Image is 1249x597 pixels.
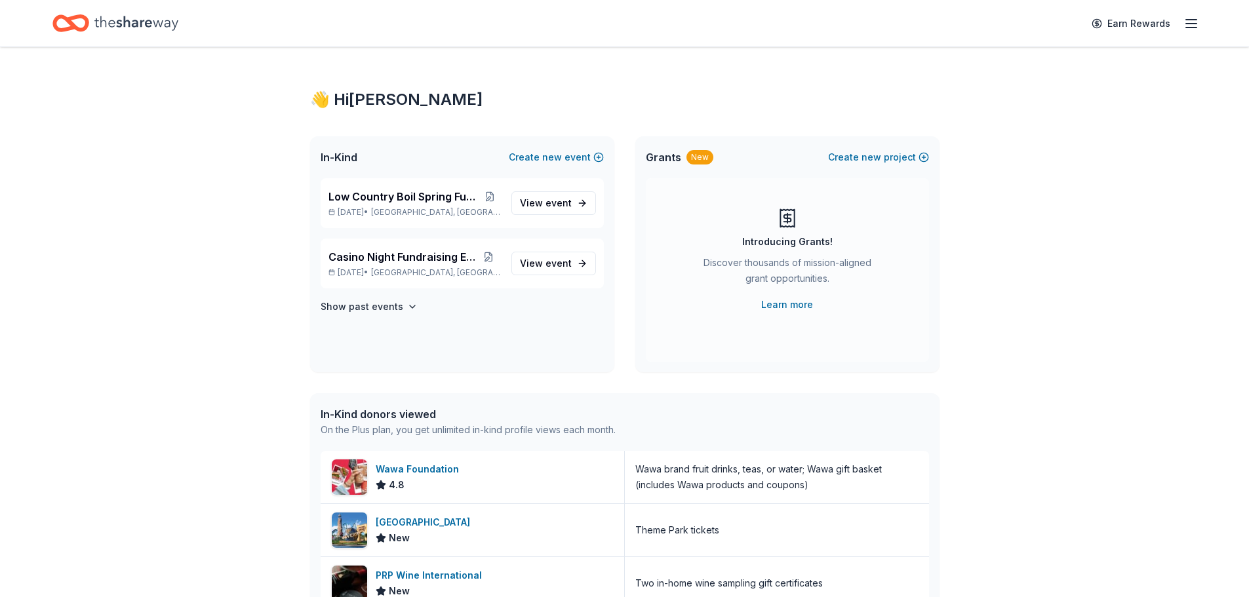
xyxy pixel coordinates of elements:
div: In-Kind donors viewed [321,406,616,422]
span: 4.8 [389,477,405,493]
a: Earn Rewards [1084,12,1178,35]
span: event [545,197,572,208]
button: Createnewproject [828,149,929,165]
a: Learn more [761,297,813,313]
span: new [542,149,562,165]
p: [DATE] • [328,207,501,218]
span: [GEOGRAPHIC_DATA], [GEOGRAPHIC_DATA] [371,207,500,218]
span: new [862,149,881,165]
span: New [389,530,410,546]
div: PRP Wine International [376,568,487,583]
span: View [520,195,572,211]
div: On the Plus plan, you get unlimited in-kind profile views each month. [321,422,616,438]
a: View event [511,252,596,275]
span: Low Country Boil Spring Fundraiser [328,189,479,204]
div: Wawa Foundation [376,461,464,477]
a: View event [511,191,596,215]
span: View [520,256,572,271]
p: [DATE] • [328,267,501,278]
img: Image for Universal Orlando Resort [332,512,367,548]
span: In-Kind [321,149,357,165]
img: Image for Wawa Foundation [332,459,367,495]
div: New [686,150,713,164]
button: Show past events [321,299,418,315]
div: [GEOGRAPHIC_DATA] [376,514,475,530]
h4: Show past events [321,299,403,315]
span: [GEOGRAPHIC_DATA], [GEOGRAPHIC_DATA] [371,267,500,278]
div: Theme Park tickets [635,522,719,538]
a: Home [52,8,178,39]
div: Wawa brand fruit drinks, teas, or water; Wawa gift basket (includes Wawa products and coupons) [635,461,919,493]
div: Discover thousands of mission-aligned grant opportunities. [698,255,877,292]
span: Grants [646,149,681,165]
div: Two in-home wine sampling gift certificates [635,575,823,591]
div: 👋 Hi [PERSON_NAME] [310,89,940,110]
span: event [545,258,572,269]
div: Introducing Grants! [742,234,833,250]
button: Createnewevent [509,149,604,165]
span: Casino Night Fundraising Event [328,249,477,265]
